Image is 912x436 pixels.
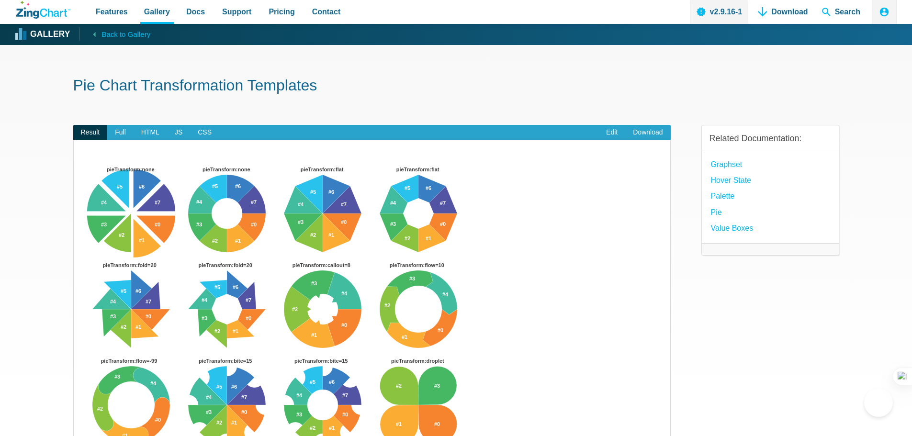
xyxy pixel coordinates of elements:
span: Full [107,125,134,140]
span: Support [222,5,251,18]
span: CSS [190,125,219,140]
iframe: Toggle Customer Support [864,388,893,417]
a: hover state [711,174,751,187]
span: Gallery [144,5,170,18]
a: Download [625,125,670,140]
a: palette [711,190,735,202]
a: ZingChart Logo. Click to return to the homepage [16,1,70,19]
a: Pie [711,206,722,219]
h3: Related Documentation: [709,133,831,144]
span: Back to Gallery [101,28,150,41]
span: Pricing [269,5,294,18]
a: Graphset [711,158,743,171]
span: Contact [312,5,341,18]
a: Back to Gallery [79,27,150,41]
a: Edit [598,125,625,140]
span: HTML [134,125,167,140]
a: Value Boxes [711,222,754,235]
h1: Pie Chart Transformation Templates [73,76,839,97]
span: JS [167,125,190,140]
a: Gallery [16,27,70,42]
span: Docs [186,5,205,18]
span: Features [96,5,128,18]
span: Result [73,125,108,140]
strong: Gallery [30,30,70,39]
